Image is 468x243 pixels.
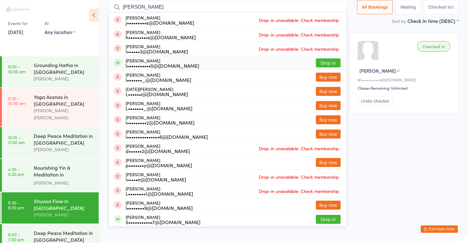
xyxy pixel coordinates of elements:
[8,28,23,35] a: [DATE]
[34,146,93,153] div: [PERSON_NAME]
[8,135,25,145] time: 10:15 - 11:00 am
[316,130,341,139] button: Buy now
[34,164,93,179] div: Nourishing Yin & Meditation in [GEOGRAPHIC_DATA]
[451,5,454,10] div: 5
[126,49,188,54] div: l••••••3@[DOMAIN_NAME]
[359,67,396,74] span: [PERSON_NAME]
[126,134,208,139] div: l•••••••••••••••6@[DOMAIN_NAME]
[34,211,93,218] div: [PERSON_NAME]
[126,215,200,224] div: [PERSON_NAME]
[8,200,24,210] time: 5:30 - 6:30 pm
[2,127,99,158] a: 10:15 -11:00 amDeep Peace Meditation in [GEOGRAPHIC_DATA][PERSON_NAME]
[126,15,194,25] div: [PERSON_NAME]
[126,172,186,182] div: [PERSON_NAME]
[257,144,341,153] span: Drop-in unavailable: Check membership
[6,7,29,12] img: Australian School of Meditation & Yoga (Gold Coast)
[358,96,393,106] button: Undo checkin
[392,18,406,24] label: Sort by
[316,201,341,210] button: Buy now
[316,87,341,96] button: Buy now
[34,179,93,186] div: [PERSON_NAME]
[126,148,190,153] div: d••••••2@[DOMAIN_NAME]
[257,30,341,39] span: Drop-in unavailable: Check membership
[126,191,193,196] div: L••••••••1@[DOMAIN_NAME]
[421,225,458,233] button: Exit kiosk mode
[358,85,452,91] div: Classes Remaining: Unlimited
[126,35,196,40] div: h•••••••••s@[DOMAIN_NAME]
[34,107,93,121] div: [PERSON_NAME] [PERSON_NAME]
[407,17,458,24] div: Check in time (DESC)
[34,75,93,82] div: [PERSON_NAME]
[2,192,99,224] a: 5:30 -6:30 pmVinyasa Flow in [GEOGRAPHIC_DATA][PERSON_NAME]
[126,101,192,111] div: [PERSON_NAME]
[34,62,93,75] div: Grounding Hatha in [GEOGRAPHIC_DATA]
[417,41,450,52] div: Checked in
[126,177,186,182] div: l•••••n@[DOMAIN_NAME]
[126,92,188,96] div: L••••••i@[DOMAIN_NAME]
[257,44,341,53] span: Drop-in unavailable: Check membership
[2,56,99,87] a: 9:00 -10:00 amGrounding Hatha in [GEOGRAPHIC_DATA][PERSON_NAME]
[316,158,341,167] button: Buy now
[8,232,24,242] time: 6:00 - 7:00 pm
[126,44,188,54] div: [PERSON_NAME]
[34,229,93,243] div: Deep Peace Meditation in [GEOGRAPHIC_DATA]
[126,63,199,68] div: l•••••••••••5@[DOMAIN_NAME]
[126,200,193,210] div: [PERSON_NAME]
[257,186,341,196] span: Drop-in unavailable: Check membership
[316,215,341,224] button: Drop in
[45,18,75,28] div: At
[126,163,192,168] div: p•••••••y@[DOMAIN_NAME]
[126,115,195,125] div: [PERSON_NAME]
[126,30,196,40] div: [PERSON_NAME]
[8,18,38,28] div: Events for
[34,132,93,146] div: Deep Peace Meditation in [GEOGRAPHIC_DATA]
[126,129,208,139] div: [PERSON_NAME]
[126,106,192,111] div: L•••••••_@[DOMAIN_NAME]
[316,101,341,110] button: Buy now
[126,87,188,96] div: [DATE][PERSON_NAME]
[34,93,93,107] div: Yoga Asanas in [GEOGRAPHIC_DATA]
[126,205,193,210] div: l••••••••9@[DOMAIN_NAME]
[358,77,452,82] div: W••••••••••4@[DOMAIN_NAME]
[8,167,24,177] time: 4:30 - 5:30 pm
[126,143,190,153] div: [PERSON_NAME]
[126,58,199,68] div: [PERSON_NAME]
[257,15,341,25] span: Drop-in unavailable: Check membership
[126,120,195,125] div: l•••••••••2@[DOMAIN_NAME]
[316,73,341,82] button: Buy now
[126,20,194,25] div: j•••••••••s@[DOMAIN_NAME]
[2,159,99,192] a: 4:30 -5:30 pmNourishing Yin & Meditation in [GEOGRAPHIC_DATA][PERSON_NAME]
[2,88,99,126] a: 9:30 -10:30 amYoga Asanas in [GEOGRAPHIC_DATA][PERSON_NAME] [PERSON_NAME]
[316,115,341,124] button: Buy now
[126,158,192,168] div: [PERSON_NAME]
[316,58,341,67] button: Drop in
[126,220,200,224] div: S•••••••••••7@[DOMAIN_NAME]
[34,198,93,211] div: Vinyasa Flow in [GEOGRAPHIC_DATA]
[126,77,191,82] div: l•••••••_@[DOMAIN_NAME]
[45,28,75,35] div: Any location
[257,172,341,181] span: Drop-in unavailable: Check membership
[8,64,26,74] time: 9:00 - 10:00 am
[126,72,191,82] div: [PERSON_NAME]
[8,96,25,106] time: 9:30 - 10:30 am
[126,186,193,196] div: [PERSON_NAME]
